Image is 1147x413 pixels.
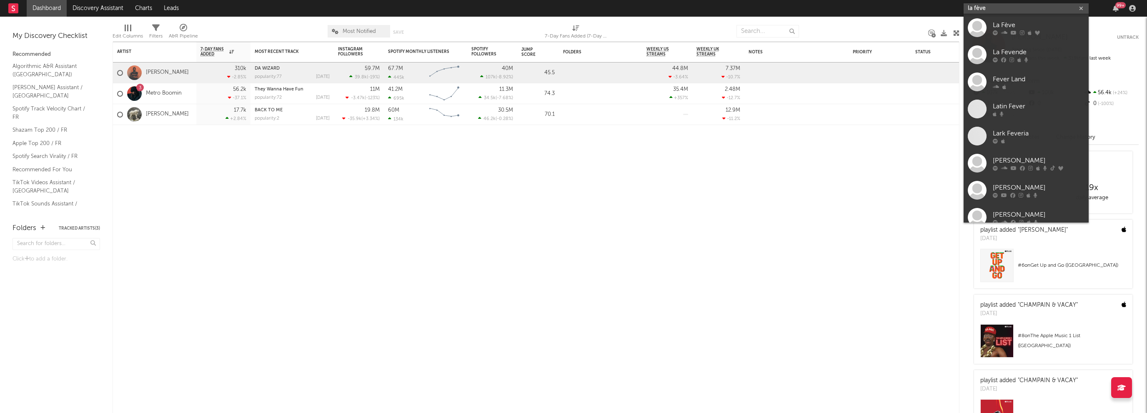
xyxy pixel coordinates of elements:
[964,68,1089,95] a: Fever Land
[646,47,676,57] span: Weekly US Streams
[13,238,100,250] input: Search for folders...
[669,74,688,80] div: -3.64 %
[964,95,1089,123] a: Latin Fever
[228,95,246,100] div: -37.1 %
[255,66,330,71] div: DA WIZARD
[471,47,501,57] div: Spotify Followers
[365,108,380,113] div: 19.8M
[980,376,1078,385] div: playlist added
[13,31,100,41] div: My Discovery Checklist
[521,110,555,120] div: 70.1
[117,49,180,54] div: Artist
[545,21,607,45] div: 7-Day Fans Added (7-Day Fans Added)
[736,25,799,38] input: Search...
[749,50,832,55] div: Notes
[486,75,496,80] span: 107k
[455,48,463,56] button: Filter by Spotify Monthly Listeners
[478,95,513,100] div: ( )
[227,74,246,80] div: -2.85 %
[255,66,280,71] a: DA WIZARD
[13,62,92,79] a: Algorithmic A&R Assistant ([GEOGRAPHIC_DATA])
[545,31,607,41] div: 7-Day Fans Added (7-Day Fans Added)
[255,108,283,113] a: BACK TO ME
[964,123,1089,150] a: Lark Feveria
[13,199,92,216] a: TikTok Sounds Assistant / [GEOGRAPHIC_DATA]
[388,66,403,71] div: 67.7M
[673,87,688,92] div: 35.4M
[113,31,143,41] div: Edit Columns
[146,69,189,76] a: [PERSON_NAME]
[499,87,513,92] div: 11.3M
[113,21,143,45] div: Edit Columns
[964,150,1089,177] a: [PERSON_NAME]
[13,139,92,148] a: Apple Top 200 / FR
[393,30,404,35] button: Save
[255,87,330,92] div: They Wanna Have Fun
[974,249,1132,288] a: #6onGet Up and Go ([GEOGRAPHIC_DATA])
[993,210,1084,220] div: [PERSON_NAME]
[964,41,1089,68] a: La Fevende
[351,96,365,100] span: -3.47k
[368,75,378,80] span: -19 %
[993,47,1084,57] div: La Fevende
[388,49,451,54] div: Spotify Monthly Listeners
[964,14,1089,41] a: La Fève
[1083,98,1139,109] div: 0
[980,226,1068,235] div: playlist added
[426,83,463,104] svg: Chart title
[316,116,330,121] div: [DATE]
[980,301,1078,310] div: playlist added
[59,226,100,230] button: Tracked Artists(3)
[900,49,906,55] i: Edit settings for Priority
[1115,2,1126,8] div: 99 +
[255,108,330,113] div: BACK TO ME
[200,47,227,57] span: 7-Day Fans Added
[426,63,463,83] svg: Chart title
[13,165,92,174] a: Recommended For You
[497,96,512,100] span: -7.68 %
[980,385,1078,393] div: [DATE]
[993,20,1084,30] div: La Fève
[964,204,1089,231] a: [PERSON_NAME]
[1018,331,1126,351] div: # 8 on The Apple Music 1 List ([GEOGRAPHIC_DATA])
[388,87,403,92] div: 41.2M
[13,152,92,161] a: Spotify Search Virality / FR
[521,68,555,78] div: 45.5
[321,48,330,56] button: Filter by Most Recent Track
[13,104,92,121] a: Spotify Track Velocity Chart / FR
[1018,302,1078,308] a: "CHAMPAIN & VACAY"
[964,3,1089,14] input: Search for artists
[1018,378,1078,383] a: "CHAMPAIN & VACAY"
[13,125,92,135] a: Shazam Top 200 / FR
[721,74,740,80] div: -10.7 %
[1018,227,1068,233] a: "[PERSON_NAME]"
[370,87,380,92] div: 11M
[669,95,688,100] div: +357 %
[235,66,246,71] div: 310k
[546,48,555,56] button: Filter by Jump Score
[890,48,899,56] button: Filter by Priority
[521,47,542,57] div: Jump Score
[563,50,626,55] div: Folders
[13,223,36,233] div: Folders
[255,75,282,79] div: popularity: 77
[388,95,404,101] div: 695k
[1053,183,1130,193] div: 19 x
[149,21,163,45] div: Filters
[316,95,330,100] div: [DATE]
[497,75,512,80] span: -8.92 %
[388,75,404,80] div: 445k
[366,96,378,100] span: -123 %
[993,101,1084,111] div: Latin Fever
[149,31,163,41] div: Filters
[13,178,92,195] a: TikTok Videos Assistant / [GEOGRAPHIC_DATA]
[316,75,330,79] div: [DATE]
[1097,102,1114,106] span: -100 %
[974,324,1132,364] a: #8onThe Apple Music 1 List ([GEOGRAPHIC_DATA])
[980,310,1078,318] div: [DATE]
[1018,260,1126,270] div: # 6 on Get Up and Go ([GEOGRAPHIC_DATA])
[853,50,886,55] div: Priority
[672,66,688,71] div: 44.8M
[1083,88,1139,98] div: 56.4k
[169,31,198,41] div: A&R Pipeline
